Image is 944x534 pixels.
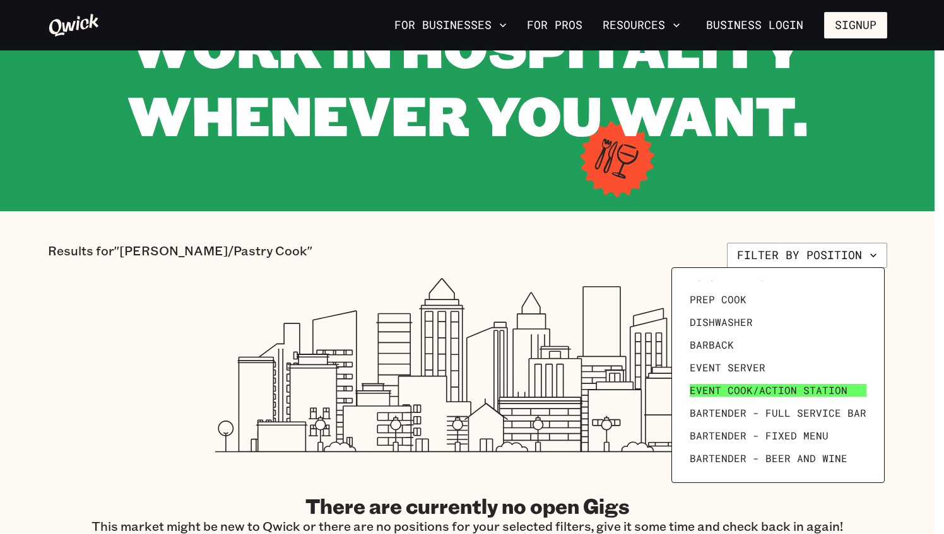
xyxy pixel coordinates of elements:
[690,293,746,306] span: Prep Cook
[690,384,847,397] span: Event Cook/Action Station
[690,361,765,374] span: Event Server
[690,407,866,419] span: Bartender - Full Service Bar
[690,339,734,351] span: Barback
[685,281,871,470] ul: Filter by position
[690,316,753,328] span: Dishwasher
[690,452,847,465] span: Bartender - Beer and Wine
[690,429,829,442] span: Bartender - Fixed Menu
